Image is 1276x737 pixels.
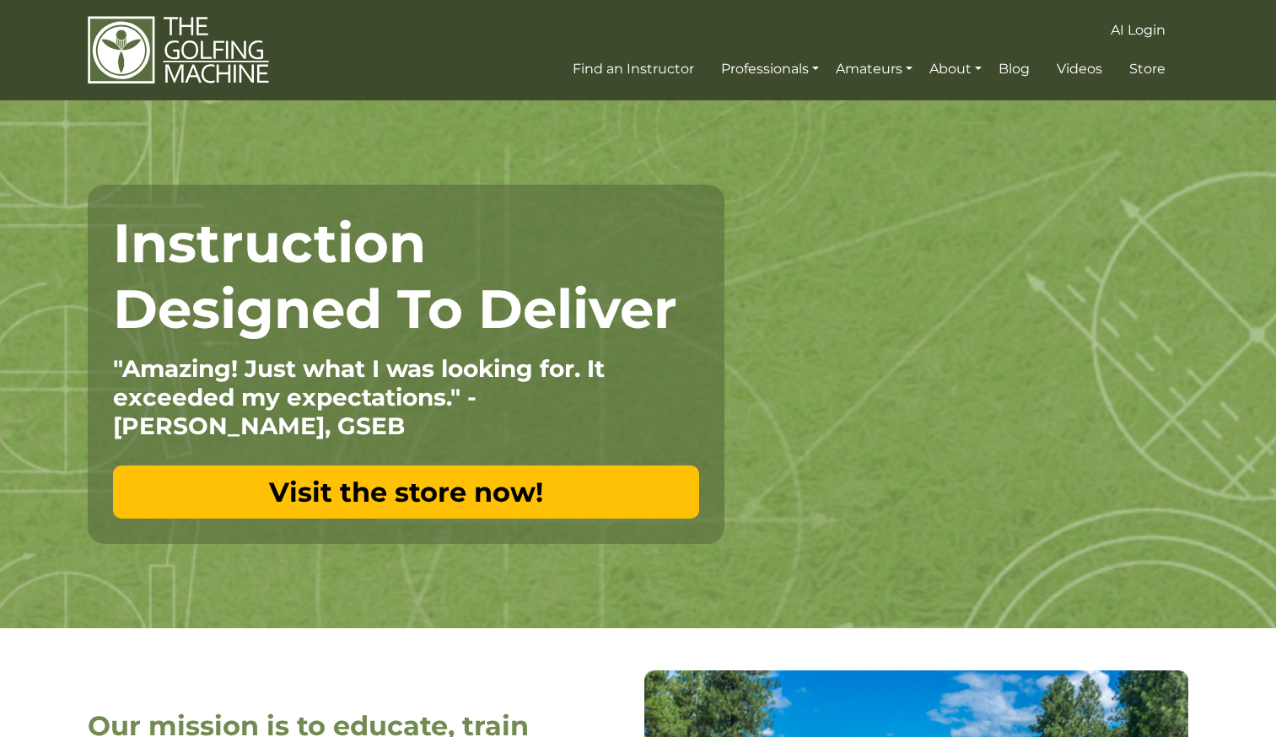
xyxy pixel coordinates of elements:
[113,210,699,342] h1: Instruction Designed To Deliver
[994,54,1034,84] a: Blog
[88,15,269,85] img: The Golfing Machine
[1125,54,1170,84] a: Store
[113,354,699,440] p: "Amazing! Just what I was looking for. It exceeded my expectations." - [PERSON_NAME], GSEB
[1106,15,1170,46] a: AI Login
[1053,54,1106,84] a: Videos
[925,54,986,84] a: About
[1057,61,1102,77] span: Videos
[1111,22,1166,38] span: AI Login
[832,54,917,84] a: Amateurs
[113,465,699,519] a: Visit the store now!
[573,61,694,77] span: Find an Instructor
[717,54,823,84] a: Professionals
[999,61,1030,77] span: Blog
[568,54,698,84] a: Find an Instructor
[1129,61,1166,77] span: Store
